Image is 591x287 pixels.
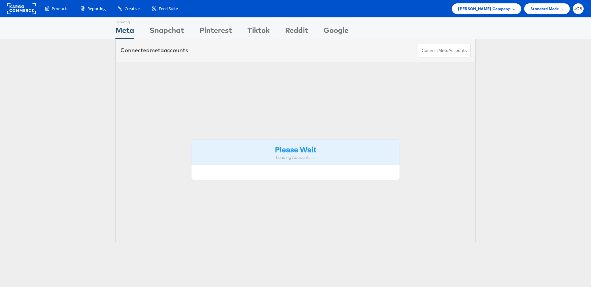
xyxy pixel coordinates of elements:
[247,25,270,39] div: Tiktok
[115,18,134,25] div: Showing
[120,46,188,54] div: Connected accounts
[285,25,308,39] div: Reddit
[159,6,178,12] span: Feed Suite
[324,25,348,39] div: Google
[199,25,232,39] div: Pinterest
[438,48,448,53] span: meta
[418,44,471,57] button: ConnectmetaAccounts
[150,25,184,39] div: Snapchat
[530,6,559,12] span: Standard Mode
[574,7,582,11] span: JCS
[52,6,68,12] span: Products
[150,47,164,54] span: meta
[196,155,395,160] div: Loading Accounts ....
[458,6,510,12] span: [PERSON_NAME] Company
[115,25,134,39] div: Meta
[87,6,106,12] span: Reporting
[125,6,140,12] span: Creative
[275,144,316,154] strong: Please Wait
